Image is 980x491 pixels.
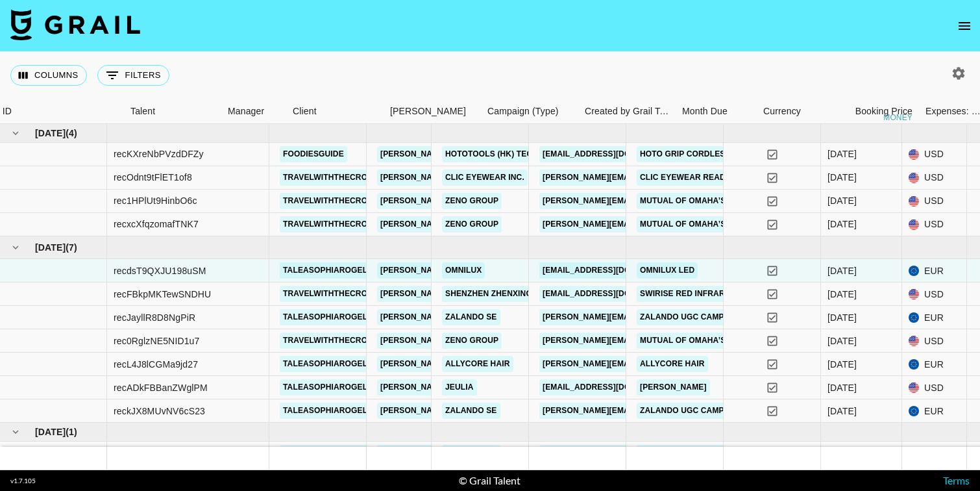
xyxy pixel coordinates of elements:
[114,358,198,371] div: recL4J8lCGMa9jd27
[442,309,500,325] a: Zalando SE
[827,264,857,277] div: Oct '25
[682,99,728,124] div: Month Due
[377,356,589,372] a: [PERSON_NAME][EMAIL_ADDRESS][DOMAIN_NAME]
[637,333,796,349] a: Mutual of Omaha’s Advice Center
[377,333,589,349] a: [PERSON_NAME][EMAIL_ADDRESS][DOMAIN_NAME]
[827,194,857,207] div: Sep '25
[827,218,857,231] div: Sep '25
[951,13,977,39] button: open drawer
[442,356,513,372] a: Allycore Hair
[442,379,477,396] a: Jeulia
[6,423,25,441] button: hide children
[539,193,818,209] a: [PERSON_NAME][EMAIL_ADDRESS][PERSON_NAME][DOMAIN_NAME]
[637,170,783,186] a: CliC Eyewear Reading Glasses
[902,190,967,213] div: USD
[637,193,796,209] a: Mutual of Omaha’s Advice Center
[637,403,746,419] a: Zalando UGC Campaign
[442,333,502,349] a: Zeno Group
[130,99,155,124] div: Talent
[114,334,200,347] div: rec0RglzNE5NID1u7
[902,259,967,283] div: EUR
[585,99,673,124] div: Created by Grail Team
[97,65,169,86] button: Show filters
[902,306,967,329] div: EUR
[377,286,589,302] a: [PERSON_NAME][EMAIL_ADDRESS][DOMAIN_NAME]
[280,445,371,461] a: taleasophiarogel
[114,264,206,277] div: recdsT9QXJU198uSM
[539,216,818,233] a: [PERSON_NAME][EMAIL_ADDRESS][PERSON_NAME][DOMAIN_NAME]
[390,99,466,124] div: [PERSON_NAME]
[827,288,857,301] div: Oct '25
[539,170,751,186] a: [PERSON_NAME][EMAIL_ADDRESS][DOMAIN_NAME]
[763,99,801,124] div: Currency
[280,333,384,349] a: travelwiththecrows
[827,381,857,394] div: Oct '25
[539,286,685,302] a: [EMAIL_ADDRESS][DOMAIN_NAME]
[637,262,698,279] a: Omnilux LED
[757,99,822,124] div: Currency
[280,309,371,325] a: taleasophiarogel
[6,124,25,142] button: hide children
[280,216,384,233] a: travelwiththecrows
[637,286,828,302] a: Swirise Red Infrared [MEDICAL_DATA] Bag
[487,99,559,124] div: Campaign (Type)
[481,99,578,124] div: Campaign (Type)
[902,213,967,236] div: USD
[377,262,589,279] a: [PERSON_NAME][EMAIL_ADDRESS][DOMAIN_NAME]
[902,376,967,399] div: USD
[902,166,967,190] div: USD
[10,9,140,40] img: Grail Talent
[66,241,77,254] span: ( 7 )
[637,379,710,396] a: [PERSON_NAME]
[539,403,818,419] a: [PERSON_NAME][EMAIL_ADDRESS][PERSON_NAME][DOMAIN_NAME]
[459,474,521,487] div: © Grail Talent
[442,146,628,162] a: HOTOTOOLS (HK) TECHNOLOGY CO., LIMITED
[293,99,317,124] div: Client
[377,216,589,233] a: [PERSON_NAME][EMAIL_ADDRESS][DOMAIN_NAME]
[221,99,286,124] div: Manager
[10,477,36,485] div: v 1.7.105
[280,146,347,162] a: foodiesguide
[377,193,589,209] a: [PERSON_NAME][EMAIL_ADDRESS][DOMAIN_NAME]
[637,445,746,461] a: Zalando UGC Campaign
[539,309,818,325] a: [PERSON_NAME][EMAIL_ADDRESS][PERSON_NAME][DOMAIN_NAME]
[442,445,500,461] a: Zalando SE
[114,381,208,394] div: recADkFBBanZWglPM
[902,329,967,353] div: USD
[827,311,857,324] div: Oct '25
[35,425,66,438] span: [DATE]
[280,262,371,279] a: taleasophiarogel
[377,309,589,325] a: [PERSON_NAME][EMAIL_ADDRESS][DOMAIN_NAME]
[442,262,485,279] a: Omnilux
[286,99,384,124] div: Client
[280,286,384,302] a: travelwiththecrows
[442,193,502,209] a: Zeno Group
[377,379,589,396] a: [PERSON_NAME][EMAIL_ADDRESS][DOMAIN_NAME]
[377,403,589,419] a: [PERSON_NAME][EMAIL_ADDRESS][DOMAIN_NAME]
[442,403,500,419] a: Zalando SE
[855,99,913,124] div: Booking Price
[539,146,685,162] a: [EMAIL_ADDRESS][DOMAIN_NAME]
[280,193,384,209] a: travelwiththecrows
[442,286,670,302] a: Shenzhen Zhenxing Ruitong Technology Co., Ltd.
[539,333,818,349] a: [PERSON_NAME][EMAIL_ADDRESS][PERSON_NAME][DOMAIN_NAME]
[827,358,857,371] div: Oct '25
[114,288,211,301] div: recFBkpMKTewSNDHU
[676,99,757,124] div: Month Due
[578,99,676,124] div: Created by Grail Team
[114,147,204,160] div: recKXreNbPVzdDFZy
[539,356,751,372] a: [PERSON_NAME][EMAIL_ADDRESS][DOMAIN_NAME]
[384,99,481,124] div: Booker
[637,146,802,162] a: Hoto Grip Cordless Spin Scrubber
[35,241,66,254] span: [DATE]
[35,127,66,140] span: [DATE]
[377,146,589,162] a: [PERSON_NAME][EMAIL_ADDRESS][DOMAIN_NAME]
[280,379,371,396] a: taleasophiarogel
[114,218,199,231] div: recxcXfqzomafTNK7
[637,309,746,325] a: Zalando UGC Campaign
[902,442,967,465] div: EUR
[827,405,857,418] div: Oct '25
[442,216,502,233] a: Zeno Group
[827,171,857,184] div: Sep '25
[902,399,967,423] div: EUR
